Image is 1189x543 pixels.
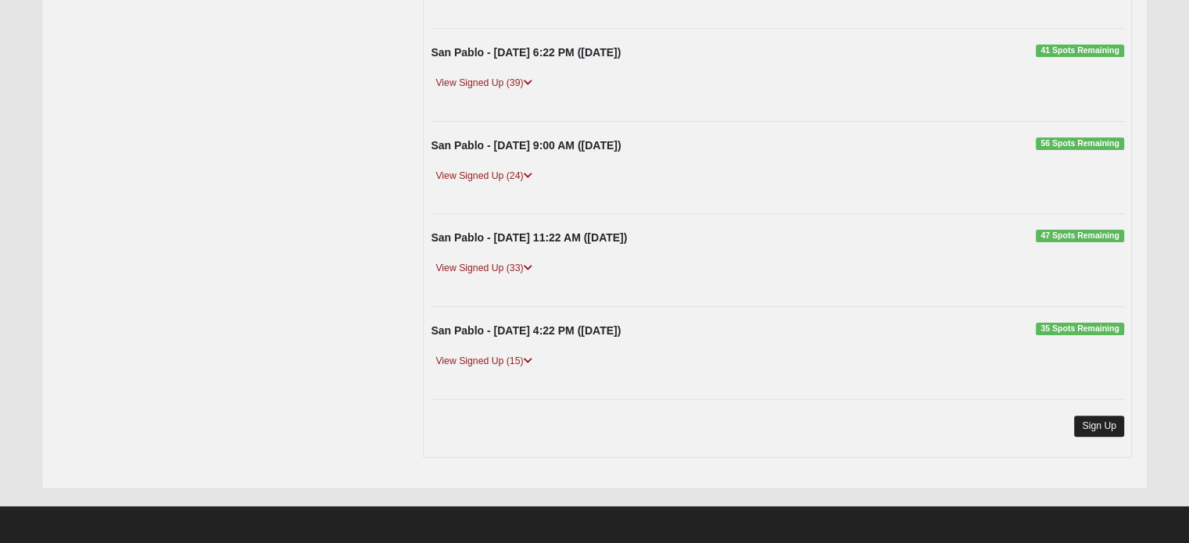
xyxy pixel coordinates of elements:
[431,353,536,370] a: View Signed Up (15)
[431,260,536,277] a: View Signed Up (33)
[431,324,621,337] strong: San Pablo - [DATE] 4:22 PM ([DATE])
[431,46,621,59] strong: San Pablo - [DATE] 6:22 PM ([DATE])
[1074,416,1124,437] a: Sign Up
[1036,323,1124,335] span: 35 Spots Remaining
[1036,138,1124,150] span: 56 Spots Remaining
[431,75,536,91] a: View Signed Up (39)
[1036,45,1124,57] span: 41 Spots Remaining
[431,231,627,244] strong: San Pablo - [DATE] 11:22 AM ([DATE])
[431,139,621,152] strong: San Pablo - [DATE] 9:00 AM ([DATE])
[1036,230,1124,242] span: 47 Spots Remaining
[431,168,536,184] a: View Signed Up (24)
